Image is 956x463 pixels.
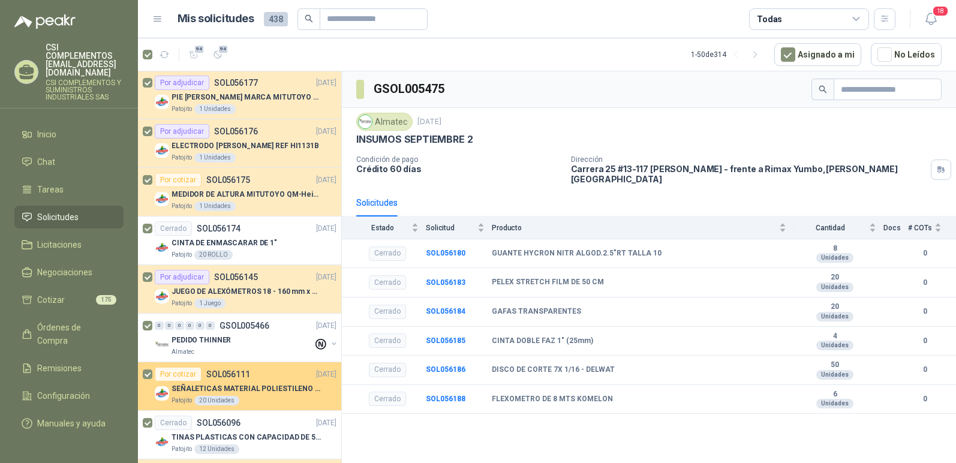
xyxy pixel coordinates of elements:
[172,202,192,211] p: Patojito
[155,386,169,401] img: Company Logo
[316,417,336,429] p: [DATE]
[426,307,465,315] b: SOL056184
[172,104,192,114] p: Patojito
[908,306,942,317] b: 0
[37,183,64,196] span: Tareas
[883,217,908,239] th: Docs
[816,399,853,408] div: Unidades
[426,278,465,287] a: SOL056183
[155,289,169,303] img: Company Logo
[37,321,112,347] span: Órdenes de Compra
[206,176,250,184] p: SOL056175
[194,444,239,454] div: 12 Unidades
[356,113,413,131] div: Almatec
[816,282,853,292] div: Unidades
[194,299,226,308] div: 1 Juego
[14,412,124,435] a: Manuales y ayuda
[264,12,288,26] span: 438
[908,248,942,259] b: 0
[37,238,82,251] span: Licitaciones
[920,8,942,30] button: 18
[793,332,876,341] b: 4
[37,417,106,430] span: Manuales y ayuda
[316,272,336,283] p: [DATE]
[342,217,426,239] th: Estado
[14,151,124,173] a: Chat
[138,362,341,411] a: Por cotizarSOL056111[DATE] Company LogoSEÑALETICAS MATERIAL POLIESTILENO CON VINILO LAMINADO CALI...
[172,383,321,395] p: SEÑALETICAS MATERIAL POLIESTILENO CON VINILO LAMINADO CALIBRE 60
[316,320,336,332] p: [DATE]
[155,416,192,430] div: Cerrado
[206,370,250,378] p: SOL056111
[172,237,277,249] p: CINTA DE ENMASCARAR DE 1"
[908,277,942,288] b: 0
[369,275,406,290] div: Cerrado
[37,362,82,375] span: Remisiones
[206,321,215,330] div: 0
[356,133,473,146] p: INSUMOS SEPTIEMBRE 2
[908,217,956,239] th: # COTs
[316,77,336,89] p: [DATE]
[426,365,465,374] a: SOL056186
[359,115,372,128] img: Company Logo
[37,128,56,141] span: Inicio
[492,365,615,375] b: DISCO DE CORTE 7X 1/16 - DELWAT
[356,155,561,164] p: Condición de pago
[819,85,827,94] span: search
[155,240,169,255] img: Company Logo
[196,321,205,330] div: 0
[138,411,341,459] a: CerradoSOL056096[DATE] Company LogoTINAS PLASTICAS CON CAPACIDAD DE 50 KGPatojito12 Unidades
[14,233,124,256] a: Licitaciones
[185,321,194,330] div: 0
[172,432,321,443] p: TINAS PLASTICAS CON CAPACIDAD DE 50 KG
[757,13,782,26] div: Todas
[14,206,124,229] a: Solicitudes
[155,435,169,449] img: Company Logo
[172,299,192,308] p: Patojito
[165,321,174,330] div: 0
[871,43,942,66] button: No Leídos
[172,153,192,163] p: Patojito
[138,168,341,217] a: Por cotizarSOL056175[DATE] Company LogoMEDIDOR DE ALTURA MITUTOYO QM-Height 518-245Patojito1 Unid...
[316,223,336,234] p: [DATE]
[194,396,239,405] div: 20 Unidades
[14,261,124,284] a: Negociaciones
[417,116,441,128] p: [DATE]
[426,249,465,257] b: SOL056180
[691,45,765,64] div: 1 - 50 de 314
[175,321,184,330] div: 0
[155,270,209,284] div: Por adjudicar
[492,336,593,346] b: CINTA DOBLE FAZ 1" (25mm)
[37,389,90,402] span: Configuración
[305,14,313,23] span: search
[908,364,942,375] b: 0
[774,43,861,66] button: Asignado a mi
[492,249,662,258] b: GUANTE HYCRON NITR ALGOD.2.5"RT TALLA 10
[172,92,321,103] p: PIE [PERSON_NAME] MARCA MITUTOYO REF [PHONE_NUMBER]
[172,347,194,357] p: Almatec
[138,217,341,265] a: CerradoSOL056174[DATE] Company LogoCINTA DE ENMASCARAR DE 1"Patojito20 ROLLO
[14,123,124,146] a: Inicio
[816,370,853,380] div: Unidades
[155,192,169,206] img: Company Logo
[37,155,55,169] span: Chat
[172,396,192,405] p: Patojito
[369,333,406,348] div: Cerrado
[194,104,236,114] div: 1 Unidades
[426,224,475,232] span: Solicitud
[571,164,926,184] p: Carrera 25 #13-117 [PERSON_NAME] - frente a Rimax Yumbo , [PERSON_NAME][GEOGRAPHIC_DATA]
[356,196,398,209] div: Solicitudes
[908,224,932,232] span: # COTs
[356,224,409,232] span: Estado
[793,302,876,312] b: 20
[46,43,124,77] p: CSI COMPLEMENTOS [EMAIL_ADDRESS][DOMAIN_NAME]
[194,153,236,163] div: 1 Unidades
[172,189,321,200] p: MEDIDOR DE ALTURA MITUTOYO QM-Height 518-245
[426,217,492,239] th: Solicitud
[426,395,465,403] a: SOL056188
[155,173,202,187] div: Por cotizar
[571,155,926,164] p: Dirección
[155,367,202,381] div: Por cotizar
